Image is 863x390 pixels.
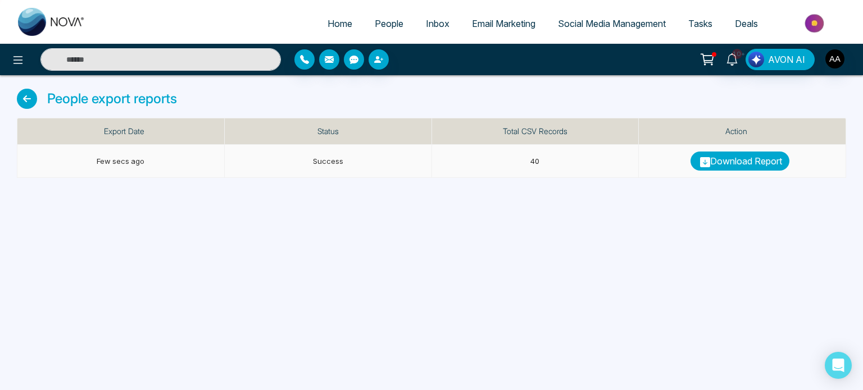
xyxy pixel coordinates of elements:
[639,118,846,145] th: Action
[775,11,856,36] img: Market-place.gif
[461,13,547,34] a: Email Marketing
[691,152,789,171] a: Download Report
[364,13,415,34] a: People
[18,8,85,36] img: Nova CRM Logo
[225,118,432,145] th: Status
[735,18,758,29] span: Deals
[47,91,177,107] h4: People export reports
[415,13,461,34] a: Inbox
[328,18,352,29] span: Home
[530,157,539,166] span: 40
[547,13,677,34] a: Social Media Management
[432,118,639,145] th: Total CSV Records
[746,49,815,70] button: AVON AI
[691,156,794,165] span: Download Report
[558,18,666,29] span: Social Media Management
[825,49,844,68] img: User Avatar
[426,18,449,29] span: Inbox
[719,49,746,68] a: 10+
[768,53,805,66] span: AVON AI
[825,352,852,379] div: Open Intercom Messenger
[732,49,742,59] span: 10+
[313,157,343,166] span: Success
[677,13,724,34] a: Tasks
[17,118,225,145] th: Export Date
[375,18,403,29] span: People
[97,157,144,166] span: Few secs ago
[748,52,764,67] img: Lead Flow
[472,18,535,29] span: Email Marketing
[724,13,769,34] a: Deals
[688,18,712,29] span: Tasks
[316,13,364,34] a: Home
